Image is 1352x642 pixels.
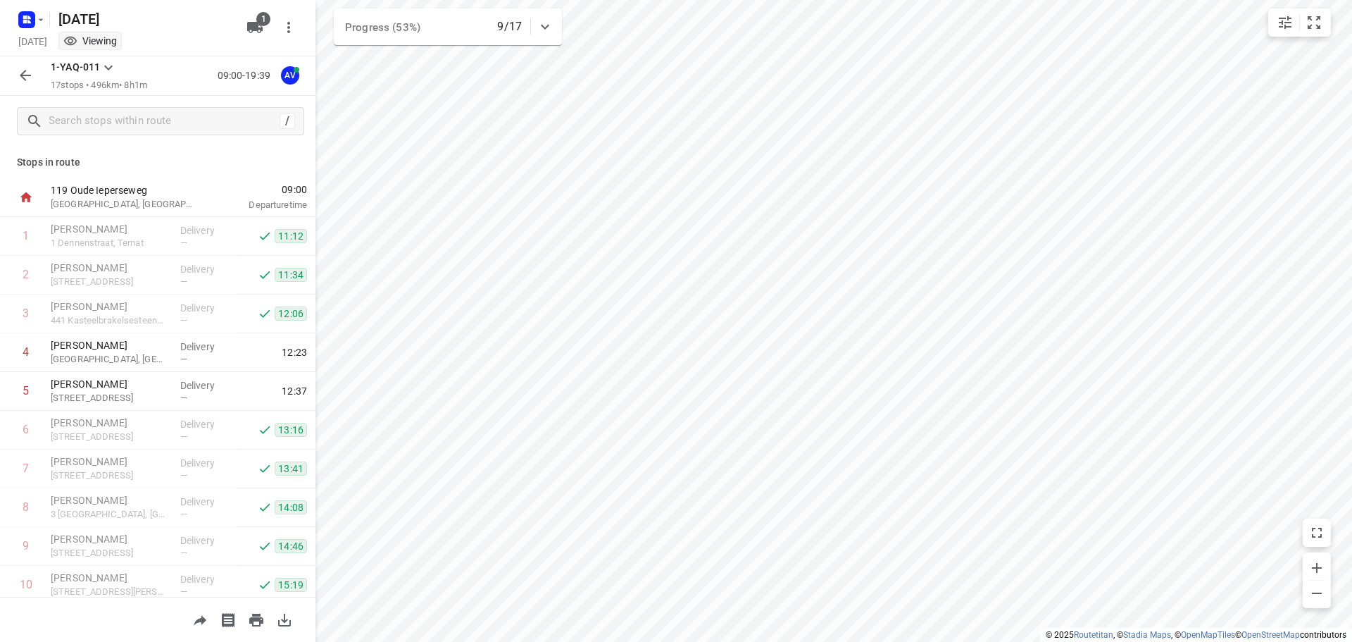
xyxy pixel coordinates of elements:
div: 5 [23,384,29,397]
span: Download route [270,612,299,626]
p: Delivery [180,340,232,354]
p: Delivery [180,572,232,586]
span: Print route [242,612,270,626]
button: More [275,13,303,42]
svg: Done [258,423,272,437]
a: Stadia Maps [1123,630,1171,640]
p: [PERSON_NAME] [51,455,169,469]
p: [PERSON_NAME] [51,300,169,314]
p: Stops in route [17,155,299,170]
span: 12:23 [282,345,307,359]
div: 6 [23,423,29,436]
span: 14:08 [275,500,307,514]
p: Delivery [180,301,232,315]
div: 10 [20,578,32,591]
span: Share route [186,612,214,626]
p: 198 Edingsesteenweg, Pajottegem [51,275,169,289]
span: 11:34 [275,268,307,282]
span: Assigned to Axel Verzele [276,68,304,82]
svg: Done [258,500,272,514]
p: 1 Dennenstraat, Ternat [51,236,169,250]
p: 8 Rue Jules Coisman, Beauvechain [51,585,169,599]
svg: Done [258,307,272,321]
p: 9/17 [497,18,522,35]
p: Delivery [180,223,232,237]
p: Delivery [180,262,232,276]
button: Fit zoom [1300,8,1328,37]
span: — [180,276,187,287]
span: — [180,509,187,519]
span: — [180,470,187,481]
p: 3 Chemin Notre Dame, Villers-la-Ville [51,507,169,521]
li: © 2025 , © , © © contributors [1046,630,1346,640]
p: Delivery [180,533,232,548]
p: Delivery [180,378,232,393]
a: OpenMapTiles [1181,630,1235,640]
p: 441 Kasteelbrakelsesteenweg, Halle [51,314,169,328]
p: Departure time [214,198,307,212]
a: Routetitan [1074,630,1113,640]
div: 8 [23,500,29,514]
p: [PERSON_NAME] [51,571,169,585]
p: Delivery [180,456,232,470]
div: 2 [23,268,29,281]
span: 13:16 [275,423,307,437]
svg: Done [258,539,272,553]
p: 341 Chaussée Bara, Waterloo [51,352,169,366]
span: 12:37 [282,384,307,398]
input: Search stops within route [49,111,280,132]
p: 17 stops • 496km • 8h1m [51,79,147,92]
p: 25 Avenue Lavoisier, Wavre [51,546,169,560]
p: Delivery [180,417,232,431]
p: 1 Rue de l'Ancien Bourg, Braine-l'Alleud [51,391,169,405]
span: 12:06 [275,307,307,321]
div: 4 [23,345,29,359]
span: Progress (53%) [345,21,420,34]
div: 7 [23,462,29,475]
p: [PERSON_NAME] [51,222,169,236]
div: 1 [23,229,29,242]
span: — [180,237,187,248]
span: 1 [256,12,270,26]
div: small contained button group [1268,8,1331,37]
span: 11:12 [275,229,307,243]
a: OpenStreetMap [1241,630,1300,640]
span: Print shipping labels [214,612,242,626]
p: Delivery [180,495,232,509]
p: 19 Rue du Panier Vert, Nivelles [51,469,169,483]
span: 14:46 [275,539,307,553]
div: Viewing [63,34,117,48]
p: [PERSON_NAME] [51,416,169,430]
span: — [180,354,187,364]
span: — [180,431,187,442]
span: — [180,315,187,326]
span: 15:19 [275,578,307,592]
span: — [180,548,187,558]
div: Progress (53%)9/17 [334,8,562,45]
svg: Done [258,229,272,243]
p: [PERSON_NAME] [51,338,169,352]
div: 3 [23,307,29,320]
span: 13:41 [275,462,307,476]
p: [PERSON_NAME] [51,493,169,507]
p: 09:00-19:39 [218,68,276,83]
p: [PERSON_NAME] [51,261,169,275]
svg: Done [258,578,272,592]
p: [GEOGRAPHIC_DATA], [GEOGRAPHIC_DATA] [51,197,197,211]
svg: Done [258,462,272,476]
p: 1-YAQ-011 [51,60,100,75]
p: 34 Rue des Champs du Bois, Braine-l'Alleud [51,430,169,444]
svg: Done [258,268,272,282]
p: 119 Oude Ieperseweg [51,183,197,197]
span: 09:00 [214,183,307,197]
p: [PERSON_NAME] [51,532,169,546]
button: 1 [241,13,269,42]
div: / [280,113,295,129]
div: 9 [23,539,29,553]
button: Map settings [1271,8,1299,37]
p: [PERSON_NAME] [51,377,169,391]
span: — [180,393,187,403]
span: — [180,586,187,597]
